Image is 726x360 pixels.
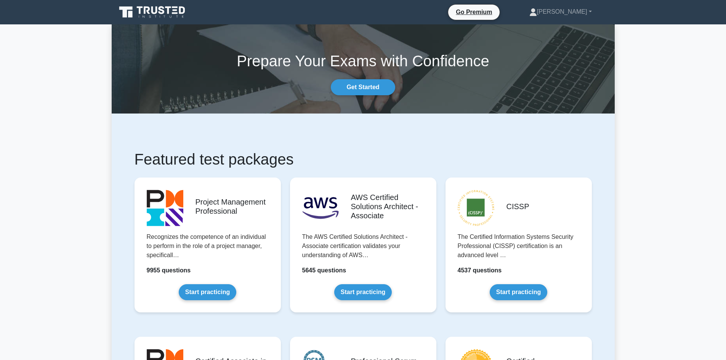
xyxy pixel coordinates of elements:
[490,284,547,300] a: Start practicing
[334,284,392,300] a: Start practicing
[179,284,236,300] a: Start practicing
[511,4,610,19] a: [PERSON_NAME]
[331,79,395,95] a: Get Started
[135,150,592,168] h1: Featured test packages
[112,52,615,70] h1: Prepare Your Exams with Confidence
[451,7,497,17] a: Go Premium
